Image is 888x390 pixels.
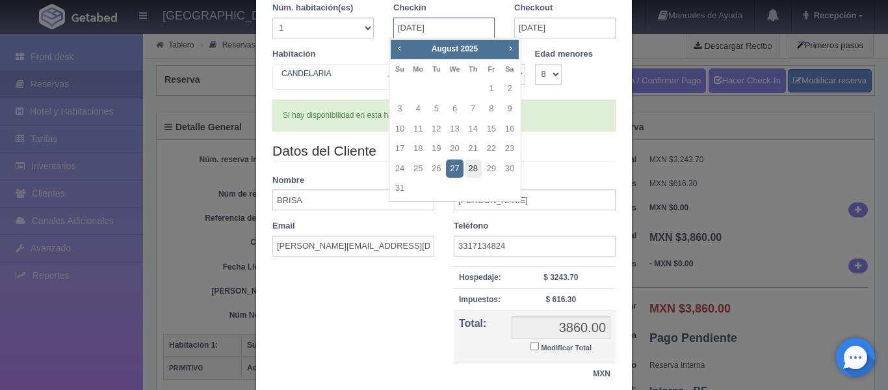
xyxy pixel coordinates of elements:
span: CANDELARIA [278,67,378,80]
a: 17 [391,139,408,158]
span: Wednesday [449,65,460,73]
label: Email [272,220,295,232]
span: August [432,44,458,53]
a: 27 [446,160,463,178]
span: Saturday [505,65,514,73]
label: Nombre [272,174,304,187]
span: Monday [413,65,423,73]
a: Prev [392,41,406,55]
span: Prev [394,43,404,53]
input: DD-MM-AAAA [393,18,495,38]
a: 18 [410,139,426,158]
a: 14 [465,120,482,139]
label: Teléfono [454,220,488,232]
th: Impuestos: [454,288,506,311]
span: Friday [488,65,495,73]
a: 23 [501,139,518,158]
a: 13 [446,120,463,139]
span: Tuesday [432,65,440,73]
a: 24 [391,160,408,178]
span: 2025 [460,44,478,53]
label: Núm. habitación(es) [272,2,353,14]
a: 11 [410,120,426,139]
a: 7 [465,100,482,118]
input: Seleccionar hab. [278,67,286,88]
label: Checkin [393,2,426,14]
a: 12 [428,120,445,139]
legend: Datos del Cliente [272,141,616,161]
strong: $ 3243.70 [543,273,578,282]
a: 28 [465,160,482,178]
span: Next [505,43,516,53]
a: 2 [501,79,518,98]
a: 19 [428,139,445,158]
a: 29 [483,160,500,178]
label: Edad menores [535,48,594,61]
a: 30 [501,160,518,178]
label: Checkout [514,2,553,14]
a: 15 [483,120,500,139]
a: 20 [446,139,463,158]
strong: MXN [593,369,610,378]
a: 6 [446,100,463,118]
a: 8 [483,100,500,118]
a: 4 [410,100,426,118]
a: 22 [483,139,500,158]
span: Thursday [469,65,477,73]
a: 9 [501,100,518,118]
th: Total: [454,311,506,363]
a: 10 [391,120,408,139]
label: Habitación [272,48,315,61]
a: 16 [501,120,518,139]
span: Sunday [395,65,404,73]
a: 31 [391,179,408,198]
div: Si hay disponibilidad en esta habitación [272,100,616,132]
a: 5 [428,100,445,118]
small: Modificar Total [541,344,592,352]
th: Hospedaje: [454,266,506,288]
a: 26 [428,160,445,178]
a: 21 [465,139,482,158]
input: Modificar Total [530,342,539,350]
input: DD-MM-AAAA [514,18,616,38]
a: Next [504,41,518,55]
a: 25 [410,160,426,178]
strong: $ 616.30 [545,295,576,304]
a: 3 [391,100,408,118]
a: 1 [483,79,500,98]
